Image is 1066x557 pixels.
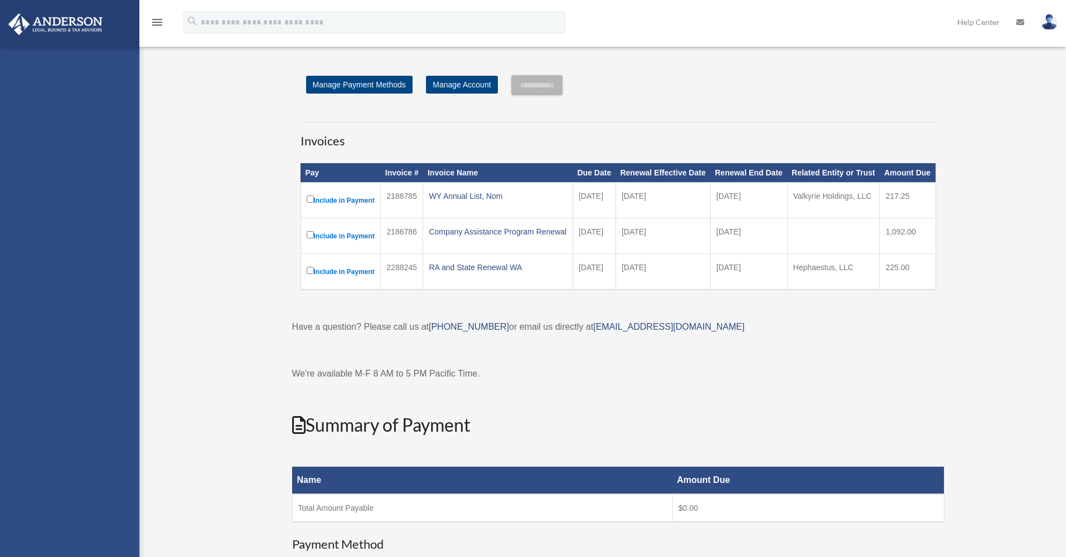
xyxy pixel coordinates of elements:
div: RA and State Renewal WA [429,260,567,275]
div: WY Annual List, Nom [429,188,567,204]
label: Include in Payment [307,265,375,278]
a: [EMAIL_ADDRESS][DOMAIN_NAME] [593,322,744,331]
h2: Summary of Payment [292,413,944,438]
th: Pay [301,163,381,182]
td: 2186786 [381,218,423,253]
td: 2288245 [381,253,423,290]
input: Include in Payment [307,196,314,203]
td: [DATE] [710,182,787,218]
td: [DATE] [710,218,787,253]
th: Due Date [573,163,616,182]
td: 225.00 [880,253,936,290]
input: Include in Payment [307,231,314,238]
th: Renewal Effective Date [616,163,710,182]
a: [PHONE_NUMBER] [429,322,509,331]
i: search [186,15,198,27]
td: 2186785 [381,182,423,218]
label: Include in Payment [307,229,375,243]
i: menu [151,16,164,29]
td: [DATE] [616,253,710,290]
label: Include in Payment [307,193,375,207]
img: Anderson Advisors Platinum Portal [5,13,106,35]
th: Name [292,467,672,495]
a: Manage Account [426,76,497,94]
th: Amount Due [880,163,936,182]
p: Have a question? Please call us at or email us directly at [292,319,944,335]
td: [DATE] [616,182,710,218]
td: [DATE] [573,182,616,218]
th: Renewal End Date [710,163,787,182]
p: We're available M-F 8 AM to 5 PM Pacific Time. [292,366,944,382]
th: Invoice Name [423,163,573,182]
td: [DATE] [573,253,616,290]
td: 1,092.00 [880,218,936,253]
th: Invoice # [381,163,423,182]
h3: Payment Method [292,536,944,553]
td: Hephaestus, LLC [787,253,880,290]
h3: Invoices [301,122,936,150]
td: [DATE] [710,253,787,290]
td: $0.00 [672,494,944,522]
td: 217.25 [880,182,936,218]
a: Manage Payment Methods [306,76,413,94]
input: Include in Payment [307,267,314,274]
td: [DATE] [616,218,710,253]
th: Related Entity or Trust [787,163,880,182]
td: Valkyrie Holdings, LLC [787,182,880,218]
td: [DATE] [573,218,616,253]
div: Company Assistance Program Renewal [429,224,567,240]
td: Total Amount Payable [292,494,672,522]
th: Amount Due [672,467,944,495]
img: User Pic [1041,14,1058,30]
a: menu [151,19,164,29]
